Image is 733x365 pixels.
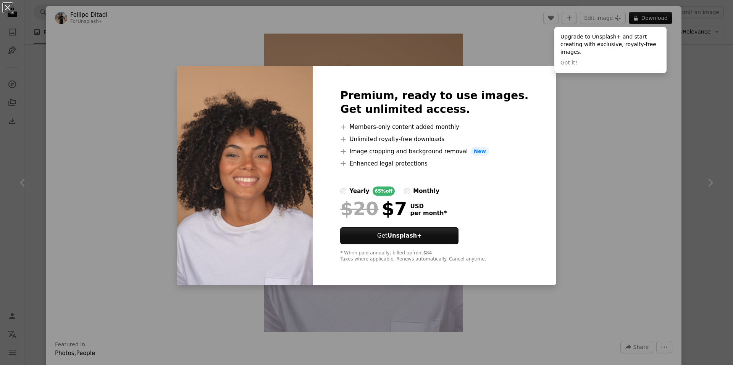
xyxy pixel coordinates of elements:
div: 65% off [373,187,395,196]
input: yearly65%off [340,188,346,194]
h2: Premium, ready to use images. Get unlimited access. [340,89,528,116]
span: New [471,147,489,156]
div: Upgrade to Unsplash+ and start creating with exclusive, royalty-free images. [554,27,667,73]
span: USD [410,203,447,210]
input: monthly [404,188,410,194]
div: $7 [340,199,407,219]
span: per month * [410,210,447,217]
button: GetUnsplash+ [340,227,459,244]
li: Members-only content added monthly [340,122,528,132]
span: $20 [340,199,378,219]
div: * When paid annually, billed upfront $84 Taxes where applicable. Renews automatically. Cancel any... [340,250,528,262]
button: Got it! [560,59,577,67]
div: yearly [349,187,369,196]
div: monthly [413,187,439,196]
li: Enhanced legal protections [340,159,528,168]
li: Image cropping and background removal [340,147,528,156]
li: Unlimited royalty-free downloads [340,135,528,144]
strong: Unsplash+ [387,232,422,239]
img: premium_photo-1689551670902-19b441a6afde [177,66,313,286]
